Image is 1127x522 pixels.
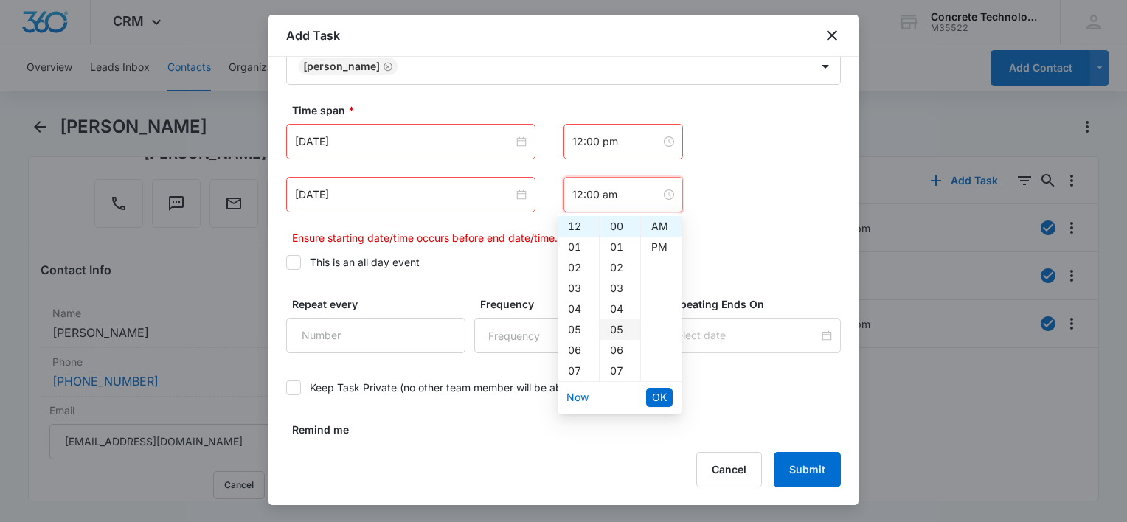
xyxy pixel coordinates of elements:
div: [PERSON_NAME] [303,61,380,72]
input: 12:00 pm [572,133,661,150]
div: 00 [600,216,640,237]
div: 01 [600,237,640,257]
input: Oct 9, 2025 [295,187,513,203]
div: 04 [558,299,599,319]
button: close [823,27,841,44]
input: 12:00 am [572,187,661,203]
button: Cancel [696,452,762,487]
label: Repeat every [292,296,471,312]
div: 02 [600,257,640,278]
div: 01 [558,237,599,257]
input: Number [286,318,465,353]
div: 04 [600,299,640,319]
label: Repeating Ends On [667,296,847,312]
div: 02 [558,257,599,278]
div: Keep Task Private (no other team member will be able to see this task) [310,380,650,395]
input: Oct 9, 2025 [295,133,513,150]
div: 06 [600,340,640,361]
div: 07 [558,361,599,381]
div: AM [641,216,682,237]
div: 12 [558,216,599,237]
div: 06 [558,340,599,361]
div: 05 [600,319,640,340]
div: This is an all day event [310,254,420,270]
div: 03 [600,278,640,299]
div: PM [641,237,682,257]
a: Now [566,391,589,403]
div: 05 [558,319,599,340]
button: Submit [774,452,841,487]
div: 03 [558,278,599,299]
label: Time span [292,102,847,118]
div: Remove Larry Cutsinger [380,61,393,72]
label: Frequency [480,296,659,312]
label: Remind me [292,422,375,437]
button: OK [646,388,673,407]
p: Ensure starting date/time occurs before end date/time. [292,230,841,246]
span: OK [652,389,667,406]
input: Select date [670,327,819,344]
div: 07 [600,361,640,381]
h1: Add Task [286,27,340,44]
